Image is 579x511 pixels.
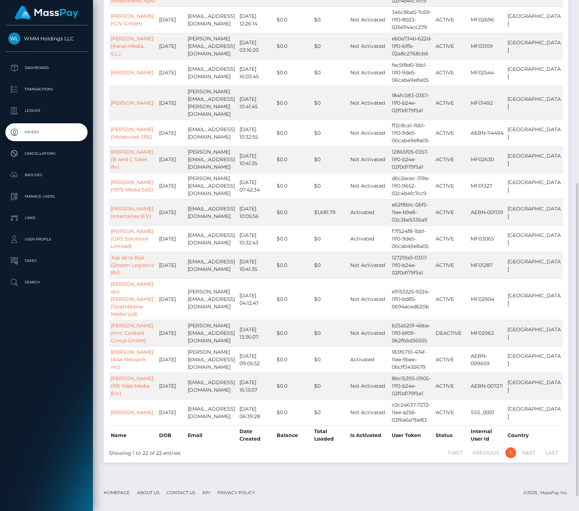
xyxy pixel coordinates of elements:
td: [DATE] [157,373,185,399]
p: User Profile [8,234,85,245]
td: MF01287 [469,252,506,278]
td: $0 [312,59,348,86]
td: [DATE] [157,199,185,225]
td: ACTIVE [434,6,469,33]
td: $0.0 [275,173,312,199]
td: [GEOGRAPHIC_DATA] [506,86,563,120]
td: $0.0 [275,146,312,173]
td: [EMAIL_ADDRESS][DOMAIN_NAME] [186,252,238,278]
td: $0.0 [275,320,312,346]
td: AEBN-001139 [469,199,506,225]
a: [PERSON_NAME] [111,100,153,106]
td: $0.0 [275,33,312,59]
a: Dashboard [5,59,88,77]
th: Is Activated [348,426,390,445]
td: $0 [312,6,348,33]
td: MF01327 [469,173,506,199]
td: [DATE] 10:41:35 [238,146,275,173]
th: Name [109,426,157,445]
td: [GEOGRAPHIC_DATA] [506,252,563,278]
td: [DATE] [157,399,185,426]
td: SSS_0001 [469,399,506,426]
td: MF03109 [469,33,506,59]
td: [GEOGRAPHIC_DATA] [506,33,563,59]
p: Ledger [8,105,85,116]
td: ACTIVE [434,252,469,278]
th: DOB [157,426,185,445]
td: $0 [312,225,348,252]
td: [DATE] [157,346,185,373]
td: [DATE] 16:13:07 [238,373,275,399]
td: [DATE] 07:42:34 [238,173,275,199]
a: Contact Us [164,487,198,498]
td: [EMAIL_ADDRESS][DOMAIN_NAME] [186,120,238,146]
a: Taxes [5,252,88,270]
th: Date Created [238,426,275,445]
td: 346c8ba5-7c69-11f0-8023-0266f44cc279 [390,6,434,33]
td: Not Activated [348,320,390,346]
td: [GEOGRAPHIC_DATA] [506,225,563,252]
td: [DATE] 12:26:14 [238,6,275,33]
td: [PERSON_NAME][EMAIL_ADDRESS][DOMAIN_NAME] [186,173,238,199]
td: [DATE] [157,278,185,320]
td: ACTIVE [434,199,469,225]
a: Manage Users [5,188,88,205]
td: [GEOGRAPHIC_DATA] [506,173,563,199]
td: ACTIVE [434,346,469,373]
a: [PERSON_NAME] dos [PERSON_NAME] (Strathblaine Media Ltd) [111,281,153,317]
td: [GEOGRAPHIC_DATA] [506,199,563,225]
td: f7f524f8-1bb1-11f0-9de5-06cab49e8a05 [390,225,434,252]
td: [DATE] [157,173,185,199]
a: Privacy Policy [214,487,258,498]
td: $0 [312,320,348,346]
td: fec5f8d0-1bb1-11f0-9de5-06cab49e8a05 [390,59,434,86]
td: 183f6710-474f-11ee-9bee-06cff3435679 [390,346,434,373]
td: Not Activated [348,120,390,146]
td: $0 [312,373,348,399]
td: [PERSON_NAME][EMAIL_ADDRESS][DOMAIN_NAME] [186,346,238,373]
div: Showing 1 to 22 of 22 entries [109,447,292,457]
a: [PERSON_NAME] (B And C Sales Bv) [111,149,153,170]
td: $0 [312,173,348,199]
td: Not Activated [348,278,390,320]
td: $0 [312,252,348,278]
td: b25a520f-4bba-11f0-bf09-062f66d36555 [390,320,434,346]
td: ACTIVE [434,59,469,86]
td: [GEOGRAPHIC_DATA] [506,146,563,173]
td: Activated [348,225,390,252]
td: [DATE] 10:41:45 [238,86,275,120]
td: [DATE] [157,146,185,173]
p: Transactions [8,84,85,95]
td: [EMAIL_ADDRESS][DOMAIN_NAME] [186,399,238,426]
td: [DATE] [157,33,185,59]
td: MF03065 [469,225,506,252]
td: ACTIVE [434,399,469,426]
td: Not Activated [348,6,390,33]
a: Search [5,273,88,291]
td: [EMAIL_ADDRESS][DOMAIN_NAME] [186,225,238,252]
a: Jop de la Bije (Dream Logistics BV) [111,254,154,276]
td: [DATE] 03:16:20 [238,33,275,59]
p: Dashboard [8,63,85,73]
td: MF02904 [469,278,506,320]
td: [EMAIL_ADDRESS][DOMAIN_NAME] [186,373,238,399]
td: d6c2ecec-319a-11f0-9652-02c4b4fc7cc9 [390,173,434,199]
td: 184fc083-0357-11f0-b24e-02f0d179f5a1 [390,86,434,120]
th: Country [506,426,563,445]
a: Ledger [5,102,88,120]
td: $0 [312,86,348,120]
th: Total Loaded [312,426,348,445]
td: e62f8b1c-06f5-11ee-b9e8-02c3be5336a9 [390,199,434,225]
td: [EMAIL_ADDRESS][DOMAIN_NAME] [186,6,238,33]
p: Batches [8,170,85,180]
td: [GEOGRAPHIC_DATA] [506,59,563,86]
td: $0.0 [275,373,312,399]
td: [EMAIL_ADDRESS][DOMAIN_NAME] [186,199,238,225]
td: [GEOGRAPHIC_DATA] [506,278,563,320]
span: WMM Holdings LLC [5,35,88,42]
td: [DATE] [157,225,185,252]
td: [DATE] [157,86,185,120]
a: 1 [505,447,516,458]
td: [GEOGRAPHIC_DATA] [506,399,563,426]
td: $0.0 [275,399,312,426]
